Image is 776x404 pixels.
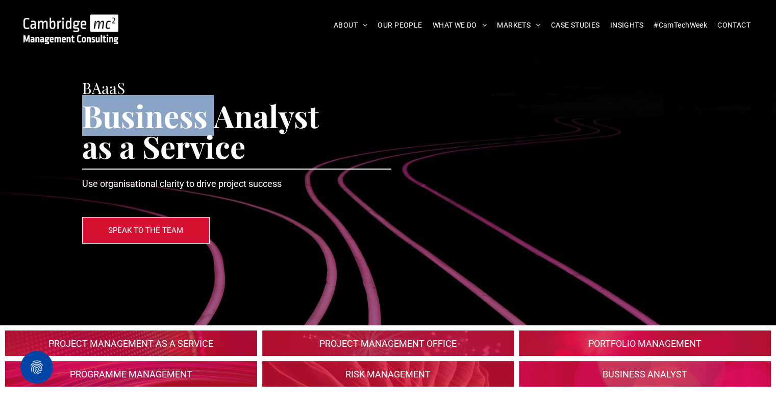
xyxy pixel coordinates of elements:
[546,17,605,33] a: CASE STUDIES
[372,17,427,33] a: OUR PEOPLE
[712,17,756,33] a: CONTACT
[5,361,257,387] a: Programme Management As a Service | Align Your Goals & Projects
[108,218,183,243] span: SPEAK TO THE TEAM
[5,330,257,356] a: Project Management As a Service | PMaaS is a Cost-Effective Solution
[428,17,492,33] a: WHAT WE DO
[519,330,771,356] a: Telecoms | Portfolio Management As a Service | Select, Monitor
[82,217,210,244] a: SPEAK TO THE TEAM
[648,17,712,33] a: #CamTechWeek
[262,361,514,387] a: Risk Management As a Service | Outsource Your Risk Management
[519,361,771,387] a: Business Analyst As a Service | Cambridge Management Consulting
[329,17,373,33] a: ABOUT
[82,178,282,189] span: Use organisational clarity to drive project success
[23,16,118,27] a: Your Business Transformed | Cambridge Management Consulting
[605,17,648,33] a: INSIGHTS
[492,17,545,33] a: MARKETS
[82,78,125,98] span: BAaaS
[262,330,514,356] a: Telecoms | Project Management Office As a Service | Why You Need a PMO
[23,14,118,44] img: Cambridge MC Logo
[82,95,319,167] span: Business Analyst as a Service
